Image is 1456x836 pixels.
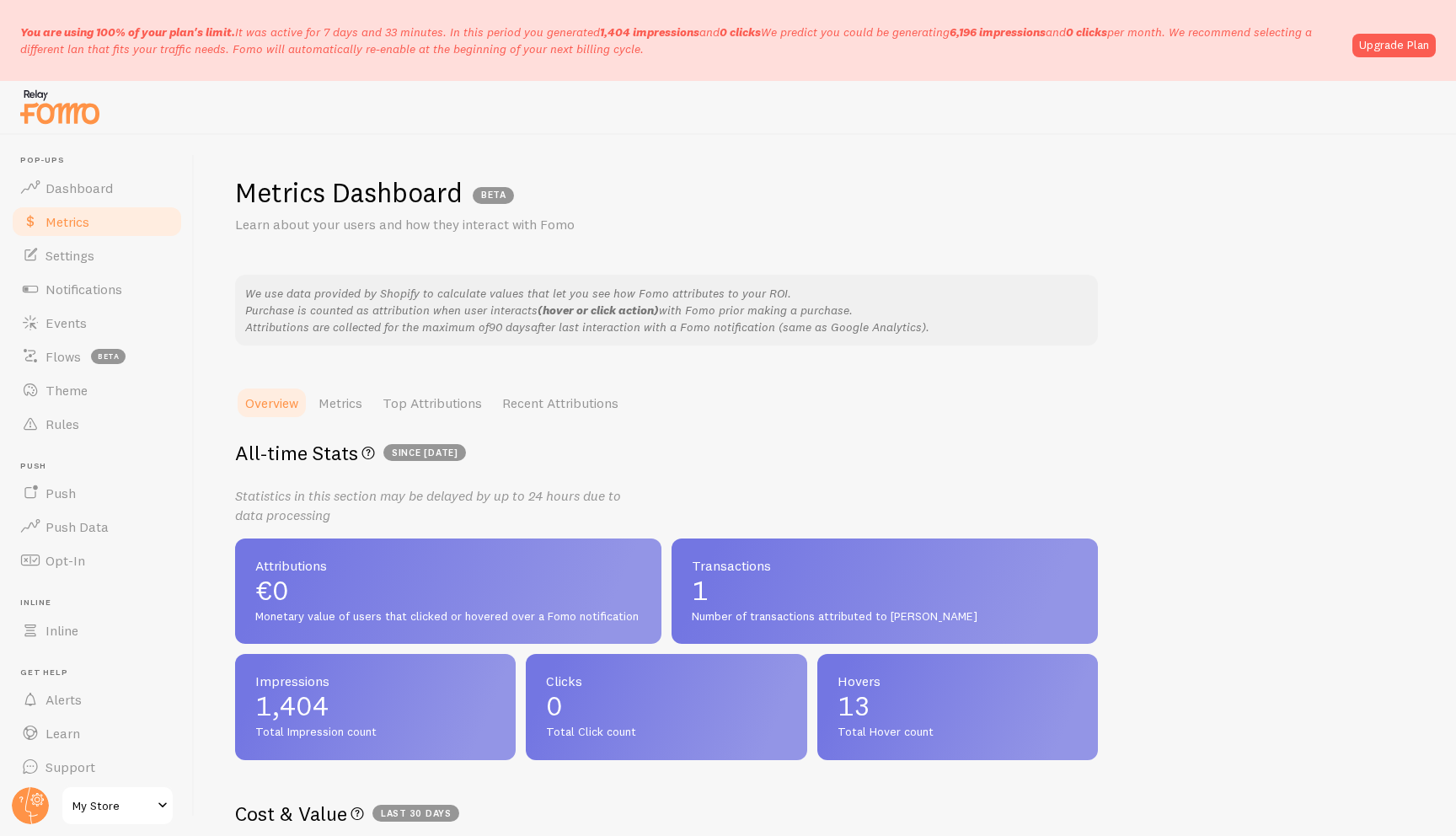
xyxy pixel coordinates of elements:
[45,382,88,399] span: Theme
[245,285,1088,335] p: We use data provided by Shopify to calculate values that let you see how Fomo attributes to your ...
[10,205,184,238] a: Metrics
[10,373,184,407] a: Theme
[546,725,786,740] span: Total Click count
[61,785,174,826] a: My Store
[838,693,1078,720] span: 13
[1352,34,1436,57] a: Upgrade Plan
[45,518,109,535] span: Push Data
[45,281,122,297] span: Notifications
[255,674,495,688] span: Impressions
[45,247,94,264] span: Settings
[20,667,184,678] span: Get Help
[10,716,184,750] a: Learn
[10,476,184,510] a: Push
[692,577,1078,604] span: 1
[600,24,761,40] span: and
[255,577,641,604] span: €0
[600,24,699,40] b: 1,404 impressions
[45,485,76,501] span: Push
[10,510,184,544] a: Push Data
[45,725,80,742] span: Learn
[383,444,466,461] span: since [DATE]
[20,598,184,608] span: Inline
[10,306,184,340] a: Events
[45,415,79,432] span: Rules
[235,440,1098,466] h2: All-time Stats
[45,348,81,365] span: Flows
[10,407,184,441] a: Rules
[91,349,126,364] span: beta
[45,691,82,708] span: Alerts
[838,674,1078,688] span: Hovers
[10,544,184,577] a: Opt-In
[546,693,786,720] span: 0
[45,622,78,639] span: Inline
[45,758,95,775] span: Support
[255,559,641,572] span: Attributions
[45,314,87,331] span: Events
[489,319,531,335] em: 90 days
[45,552,85,569] span: Opt-In
[492,386,629,420] a: Recent Attributions
[235,175,463,210] h1: Metrics Dashboard
[20,155,184,166] span: Pop-ups
[72,796,153,816] span: My Store
[950,24,1107,40] span: and
[692,609,1078,624] span: Number of transactions attributed to [PERSON_NAME]
[255,693,495,720] span: 1,404
[20,461,184,472] span: Push
[45,180,113,196] span: Dashboard
[372,386,492,420] a: Top Attributions
[950,24,1046,40] b: 6,196 impressions
[20,24,235,40] span: You are using 100% of your plan's limit.
[255,609,641,624] span: Monetary value of users that clicked or hovered over a Fomo notification
[18,85,102,128] img: fomo-relay-logo-orange.svg
[10,272,184,306] a: Notifications
[546,674,786,688] span: Clicks
[235,801,1098,827] h2: Cost & Value
[45,213,89,230] span: Metrics
[235,386,308,420] a: Overview
[255,725,495,740] span: Total Impression count
[372,805,459,822] span: Last 30 days
[20,24,1342,57] p: It was active for 7 days and 33 minutes. In this period you generated We predict you could be gen...
[10,683,184,716] a: Alerts
[10,238,184,272] a: Settings
[235,487,621,523] i: Statistics in this section may be delayed by up to 24 hours due to data processing
[10,750,184,784] a: Support
[10,614,184,647] a: Inline
[10,340,184,373] a: Flows beta
[720,24,761,40] b: 0 clicks
[538,303,659,318] b: (hover or click action)
[692,559,1078,572] span: Transactions
[838,725,1078,740] span: Total Hover count
[235,215,640,234] p: Learn about your users and how they interact with Fomo
[1066,24,1107,40] b: 0 clicks
[10,171,184,205] a: Dashboard
[308,386,372,420] a: Metrics
[473,187,514,204] span: BETA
